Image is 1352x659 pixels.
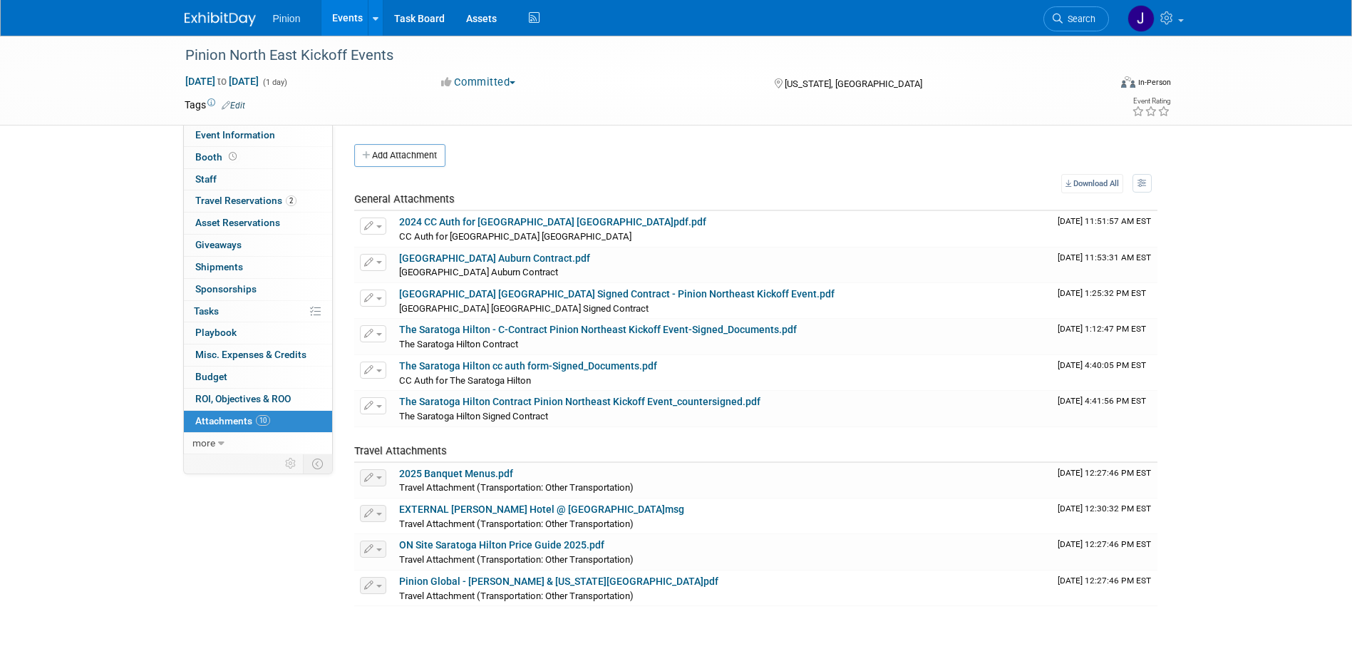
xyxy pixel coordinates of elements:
span: 2 [286,195,296,206]
td: Upload Timestamp [1052,283,1157,319]
img: Jennifer Plumisto [1127,5,1155,32]
span: Event Information [195,129,275,141]
span: Upload Timestamp [1058,504,1151,514]
img: Format-Inperson.png [1121,76,1135,88]
td: Upload Timestamp [1052,463,1157,499]
a: ROI, Objectives & ROO [184,389,332,410]
span: Travel Attachment (Transportation: Other Transportation) [399,518,634,529]
span: [DATE] [DATE] [185,75,259,88]
a: The Saratoga Hilton - C-Contract Pinion Northeast Kickoff Event-Signed_Documents.pdf [399,324,797,335]
td: Personalize Event Tab Strip [279,454,304,473]
span: Pinion [273,13,301,24]
td: Upload Timestamp [1052,571,1157,606]
a: The Saratoga Hilton cc auth form-Signed_Documents.pdf [399,360,657,372]
span: Shipments [195,261,243,272]
span: Sponsorships [195,283,257,295]
td: Toggle Event Tabs [303,454,332,473]
span: Upload Timestamp [1058,576,1151,586]
span: Asset Reservations [195,217,280,228]
a: Download All [1061,174,1123,193]
a: Event Information [184,125,332,146]
td: Upload Timestamp [1052,391,1157,426]
a: more [184,433,332,454]
span: Staff [195,173,217,185]
span: Travel Attachment (Transportation: Other Transportation) [399,591,634,601]
div: Pinion North East Kickoff Events [180,43,1088,68]
div: In-Person [1137,77,1171,88]
span: Attachments [195,415,270,426]
a: EXTERNAL [PERSON_NAME] Hotel @ [GEOGRAPHIC_DATA]msg [399,504,684,515]
span: Upload Timestamp [1058,252,1151,262]
a: Staff [184,169,332,190]
span: Travel Attachment (Transportation: Other Transportation) [399,482,634,493]
a: [GEOGRAPHIC_DATA] [GEOGRAPHIC_DATA] Signed Contract - Pinion Northeast Kickoff Event.pdf [399,288,835,300]
span: CC Auth for [GEOGRAPHIC_DATA] [GEOGRAPHIC_DATA] [399,231,631,242]
span: more [192,437,215,449]
span: Upload Timestamp [1058,396,1146,406]
span: The Saratoga Hilton Contract [399,339,518,349]
td: Upload Timestamp [1052,534,1157,570]
a: The Saratoga Hilton Contract Pinion Northeast Kickoff Event_countersigned.pdf [399,396,760,407]
td: Upload Timestamp [1052,247,1157,283]
span: Budget [195,371,227,382]
span: 10 [256,415,270,426]
a: Pinion Global - [PERSON_NAME] & [US_STATE][GEOGRAPHIC_DATA]pdf [399,576,718,587]
a: Misc. Expenses & Credits [184,344,332,366]
span: Upload Timestamp [1058,324,1146,334]
span: (1 day) [262,78,287,87]
button: Committed [436,75,521,90]
span: [US_STATE], [GEOGRAPHIC_DATA] [785,78,922,89]
span: Travel Attachments [354,444,447,457]
a: Giveaways [184,235,332,256]
span: Upload Timestamp [1058,288,1146,298]
td: Upload Timestamp [1052,499,1157,534]
span: Tasks [194,305,219,317]
a: Sponsorships [184,279,332,300]
span: Booth not reserved yet [226,151,239,162]
span: CC Auth for The Saratoga Hilton [399,375,531,386]
a: [GEOGRAPHIC_DATA] Auburn Contract.pdf [399,252,590,264]
img: ExhibitDay [185,12,256,26]
span: ROI, Objectives & ROO [195,393,291,404]
span: The Saratoga Hilton Signed Contract [399,411,548,422]
a: Attachments10 [184,411,332,432]
a: Shipments [184,257,332,278]
div: Event Format [1025,74,1172,96]
a: Travel Reservations2 [184,190,332,212]
td: Upload Timestamp [1052,211,1157,247]
span: General Attachments [354,193,455,205]
a: 2024 CC Auth for [GEOGRAPHIC_DATA] [GEOGRAPHIC_DATA]pdf.pdf [399,216,706,228]
span: Playbook [195,327,237,338]
span: Booth [195,151,239,163]
a: ON Site Saratoga Hilton Price Guide 2025.pdf [399,539,604,551]
span: Travel Attachment (Transportation: Other Transportation) [399,554,634,565]
span: to [215,76,229,87]
a: Budget [184,367,332,388]
span: Upload Timestamp [1058,216,1151,226]
span: Upload Timestamp [1058,539,1151,549]
td: Upload Timestamp [1052,355,1157,391]
span: Giveaways [195,239,242,250]
td: Tags [185,98,245,112]
span: Misc. Expenses & Credits [195,349,306,360]
a: 2025 Banquet Menus.pdf [399,468,513,479]
a: Edit [222,101,245,111]
a: Tasks [184,301,332,322]
a: Search [1043,6,1109,31]
div: Event Rating [1132,98,1170,105]
span: Upload Timestamp [1058,360,1146,370]
span: Upload Timestamp [1058,468,1151,478]
a: Asset Reservations [184,213,332,234]
a: Playbook [184,322,332,344]
span: Search [1063,14,1095,24]
span: Travel Reservations [195,195,296,206]
a: Booth [184,147,332,168]
td: Upload Timestamp [1052,319,1157,354]
button: Add Attachment [354,144,445,167]
span: [GEOGRAPHIC_DATA] [GEOGRAPHIC_DATA] Signed Contract [399,303,649,314]
span: [GEOGRAPHIC_DATA] Auburn Contract [399,267,558,277]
